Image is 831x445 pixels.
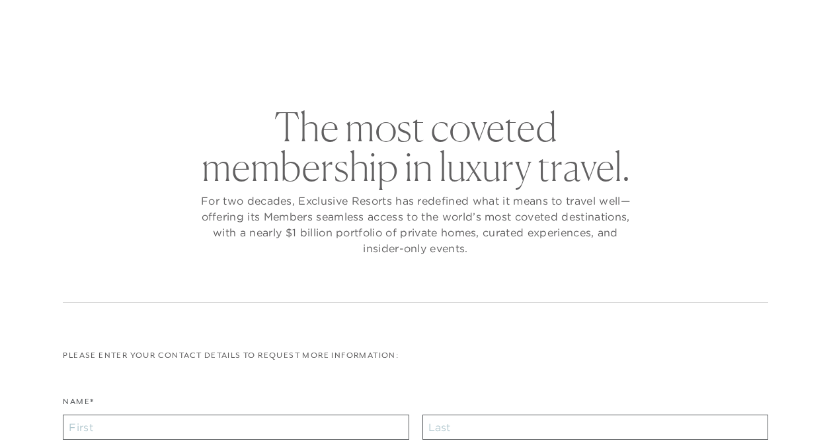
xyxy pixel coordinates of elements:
p: Please enter your contact details to request more information: [63,349,768,362]
p: For two decades, Exclusive Resorts has redefined what it means to travel well—offering its Member... [198,193,634,256]
input: First [63,415,409,440]
label: Name* [63,395,94,415]
a: Member Login [696,15,762,26]
a: Membership [385,42,467,81]
a: Community [487,42,567,81]
a: The Collection [264,42,365,81]
a: Get Started [35,15,93,26]
h2: The most coveted membership in luxury travel. [198,107,634,186]
input: Last [422,415,768,440]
